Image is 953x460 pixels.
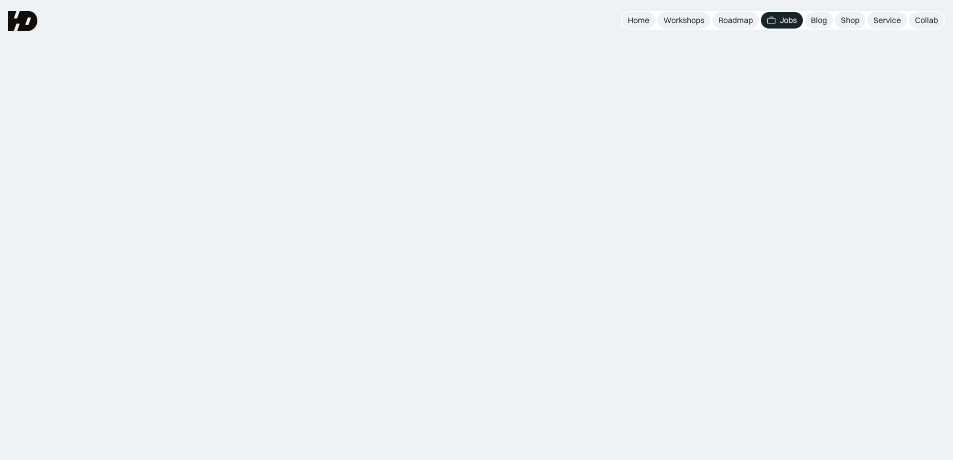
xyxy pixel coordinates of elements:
[780,15,797,26] div: Jobs
[867,12,907,29] a: Service
[628,15,649,26] div: Home
[811,15,827,26] div: Blog
[873,15,901,26] div: Service
[761,12,803,29] a: Jobs
[835,12,865,29] a: Shop
[657,12,710,29] a: Workshops
[663,15,704,26] div: Workshops
[718,15,753,26] div: Roadmap
[622,12,655,29] a: Home
[805,12,833,29] a: Blog
[712,12,759,29] a: Roadmap
[915,15,938,26] div: Collab
[909,12,944,29] a: Collab
[841,15,859,26] div: Shop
